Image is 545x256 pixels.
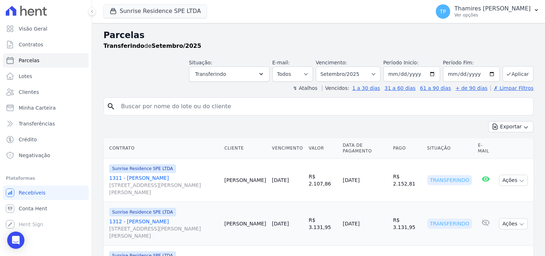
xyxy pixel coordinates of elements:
td: R$ 3.131,95 [306,202,340,246]
span: Crédito [19,136,37,143]
th: Vencimento [269,138,306,159]
a: [DATE] [272,221,289,227]
a: [DATE] [272,177,289,183]
span: TP [440,9,446,14]
div: Plataformas [6,174,86,183]
span: Visão Geral [19,25,47,32]
p: de [103,42,201,50]
span: [STREET_ADDRESS][PERSON_NAME][PERSON_NAME] [109,225,219,239]
span: Minha Carteira [19,104,56,111]
div: Transferindo [427,219,472,229]
td: [PERSON_NAME] [222,159,269,202]
a: + de 90 dias [456,85,488,91]
div: Open Intercom Messenger [7,232,24,249]
td: R$ 3.131,95 [390,202,424,246]
a: Contratos [3,37,89,52]
a: Negativação [3,148,89,163]
button: Ações [499,175,528,186]
a: Recebíveis [3,186,89,200]
td: [PERSON_NAME] [222,202,269,246]
label: Período Fim: [443,59,500,67]
a: Crédito [3,132,89,147]
td: [DATE] [340,159,390,202]
a: 31 a 60 dias [384,85,415,91]
th: Situação [424,138,475,159]
h2: Parcelas [103,29,534,42]
label: Vencidos: [322,85,349,91]
i: search [107,102,115,111]
td: R$ 2.152,81 [390,159,424,202]
button: Sunrise Residence SPE LTDA [103,4,207,18]
span: Lotes [19,73,32,80]
a: Visão Geral [3,22,89,36]
button: Aplicar [503,66,534,82]
a: Parcelas [3,53,89,68]
a: 1 a 30 dias [352,85,380,91]
button: Ações [499,218,528,229]
a: Lotes [3,69,89,83]
span: Transferências [19,120,55,127]
label: Vencimento: [316,60,347,65]
strong: Setembro/2025 [152,42,201,49]
td: R$ 2.107,86 [306,159,340,202]
div: Transferindo [427,175,472,185]
a: 1312 - [PERSON_NAME][STREET_ADDRESS][PERSON_NAME][PERSON_NAME] [109,218,219,239]
button: TP Thamires [PERSON_NAME] Ver opções [430,1,545,22]
p: Thamires [PERSON_NAME] [454,5,531,12]
a: 61 a 90 dias [420,85,451,91]
button: Exportar [488,121,534,132]
input: Buscar por nome do lote ou do cliente [117,99,530,114]
button: Transferindo [189,67,269,82]
p: Ver opções [454,12,531,18]
span: Conta Hent [19,205,47,212]
th: Pago [390,138,424,159]
th: E-mail [475,138,496,159]
span: Contratos [19,41,43,48]
span: Negativação [19,152,50,159]
label: ↯ Atalhos [293,85,317,91]
span: Transferindo [195,70,226,78]
td: [DATE] [340,202,390,246]
span: [STREET_ADDRESS][PERSON_NAME][PERSON_NAME] [109,182,219,196]
span: Sunrise Residence SPE LTDA [109,208,176,216]
a: Clientes [3,85,89,99]
th: Cliente [222,138,269,159]
span: Recebíveis [19,189,46,196]
label: Período Inicío: [383,60,419,65]
th: Contrato [103,138,222,159]
a: Minha Carteira [3,101,89,115]
label: E-mail: [272,60,290,65]
span: Parcelas [19,57,40,64]
strong: Transferindo [103,42,144,49]
label: Situação: [189,60,212,65]
span: Clientes [19,88,39,96]
span: Sunrise Residence SPE LTDA [109,164,176,173]
a: Conta Hent [3,201,89,216]
th: Data de Pagamento [340,138,390,159]
a: ✗ Limpar Filtros [490,85,534,91]
a: Transferências [3,116,89,131]
a: 1311 - [PERSON_NAME][STREET_ADDRESS][PERSON_NAME][PERSON_NAME] [109,174,219,196]
th: Valor [306,138,340,159]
